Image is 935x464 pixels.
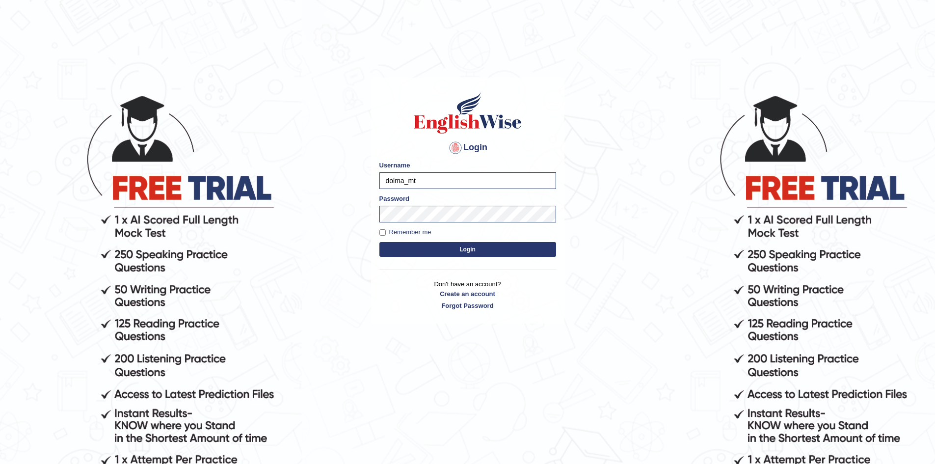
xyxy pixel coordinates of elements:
a: Create an account [379,289,556,299]
a: Forgot Password [379,301,556,310]
p: Don't have an account? [379,279,556,310]
label: Remember me [379,227,431,237]
img: Logo of English Wise sign in for intelligent practice with AI [412,91,524,135]
button: Login [379,242,556,257]
label: Username [379,161,410,170]
label: Password [379,194,409,203]
h4: Login [379,140,556,156]
input: Remember me [379,229,386,236]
